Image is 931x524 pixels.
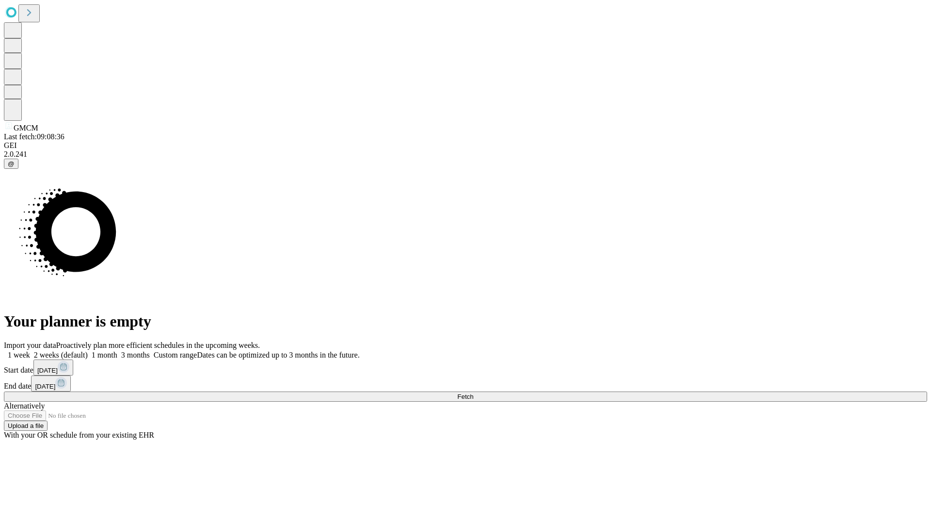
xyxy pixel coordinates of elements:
[8,351,30,359] span: 1 week
[4,159,18,169] button: @
[4,392,927,402] button: Fetch
[31,376,71,392] button: [DATE]
[35,383,55,390] span: [DATE]
[4,402,45,410] span: Alternatively
[92,351,117,359] span: 1 month
[14,124,38,132] span: GMCM
[4,141,927,150] div: GEI
[4,341,56,349] span: Import your data
[197,351,359,359] span: Dates can be optimized up to 3 months in the future.
[4,312,927,330] h1: Your planner is empty
[33,360,73,376] button: [DATE]
[457,393,473,400] span: Fetch
[56,341,260,349] span: Proactively plan more efficient schedules in the upcoming weeks.
[8,160,15,167] span: @
[34,351,88,359] span: 2 weeks (default)
[4,360,927,376] div: Start date
[121,351,150,359] span: 3 months
[154,351,197,359] span: Custom range
[4,150,927,159] div: 2.0.241
[4,431,154,439] span: With your OR schedule from your existing EHR
[37,367,58,374] span: [DATE]
[4,132,64,141] span: Last fetch: 09:08:36
[4,376,927,392] div: End date
[4,421,48,431] button: Upload a file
